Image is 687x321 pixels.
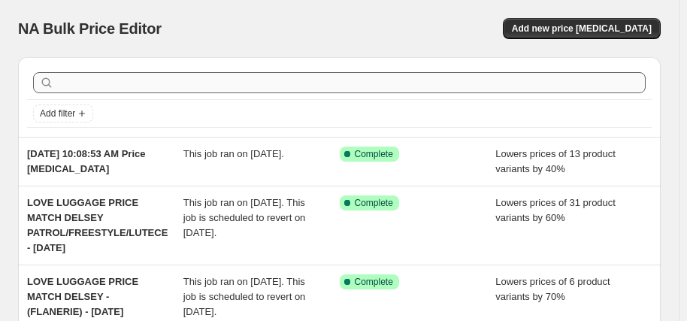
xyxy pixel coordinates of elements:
[33,104,93,123] button: Add filter
[503,18,661,39] button: Add new price [MEDICAL_DATA]
[27,197,168,253] span: LOVE LUGGAGE PRICE MATCH DELSEY PATROL/FREESTYLE/LUTECE - [DATE]
[495,276,610,302] span: Lowers prices of 6 product variants by 70%
[495,148,616,174] span: Lowers prices of 13 product variants by 40%
[355,276,393,288] span: Complete
[512,23,652,35] span: Add new price [MEDICAL_DATA]
[27,148,146,174] span: [DATE] 10:08:53 AM Price [MEDICAL_DATA]
[40,108,75,120] span: Add filter
[27,276,138,317] span: LOVE LUGGAGE PRICE MATCH DELSEY - (FLANERIE) - [DATE]
[183,197,306,238] span: This job ran on [DATE]. This job is scheduled to revert on [DATE].
[183,148,284,159] span: This job ran on [DATE].
[183,276,306,317] span: This job ran on [DATE]. This job is scheduled to revert on [DATE].
[355,197,393,209] span: Complete
[355,148,393,160] span: Complete
[18,20,162,37] span: NA Bulk Price Editor
[495,197,616,223] span: Lowers prices of 31 product variants by 60%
